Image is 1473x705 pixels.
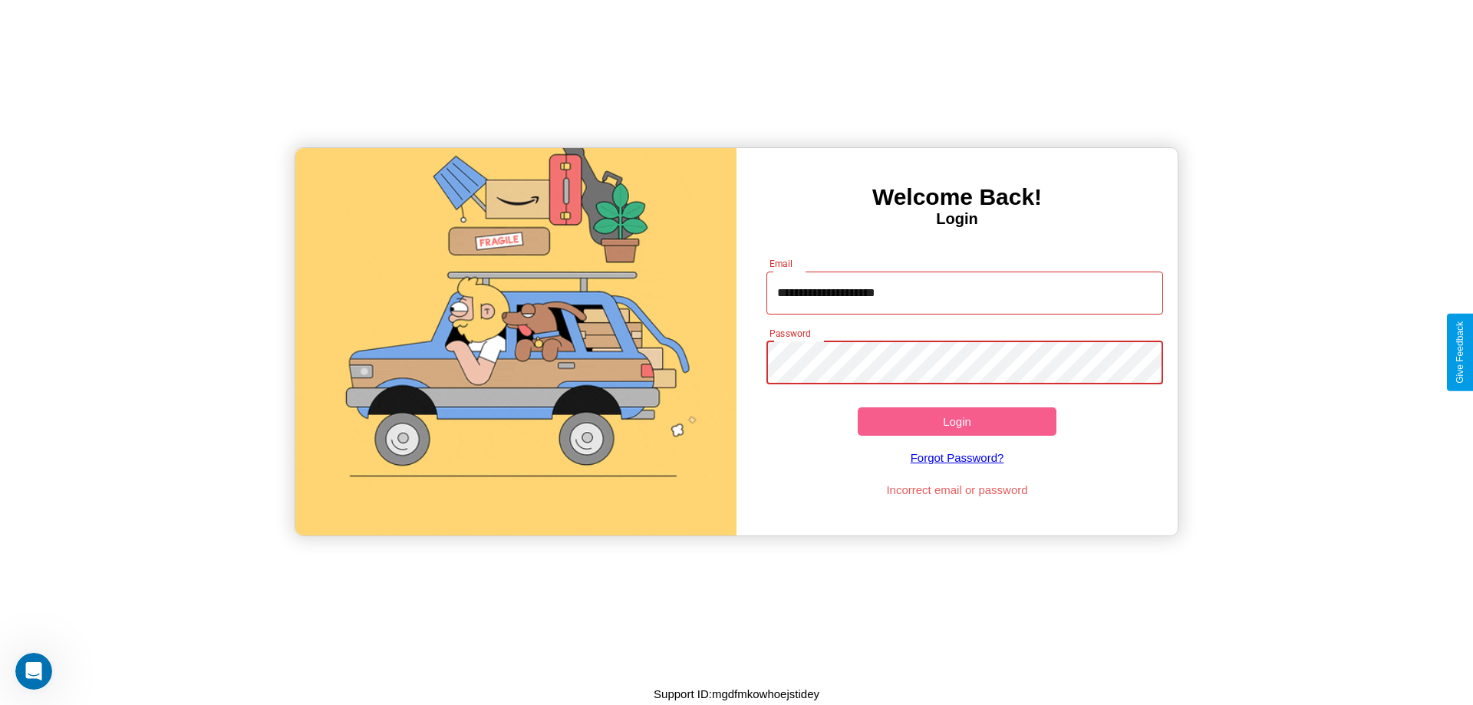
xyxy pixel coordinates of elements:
iframe: Intercom live chat [15,653,52,690]
label: Email [769,257,793,270]
div: Give Feedback [1455,321,1465,384]
h4: Login [736,210,1178,228]
img: gif [295,148,736,535]
a: Forgot Password? [759,436,1156,479]
button: Login [858,407,1056,436]
label: Password [769,327,810,340]
p: Incorrect email or password [759,479,1156,500]
h3: Welcome Back! [736,184,1178,210]
p: Support ID: mgdfmkowhoejstidey [654,684,819,704]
